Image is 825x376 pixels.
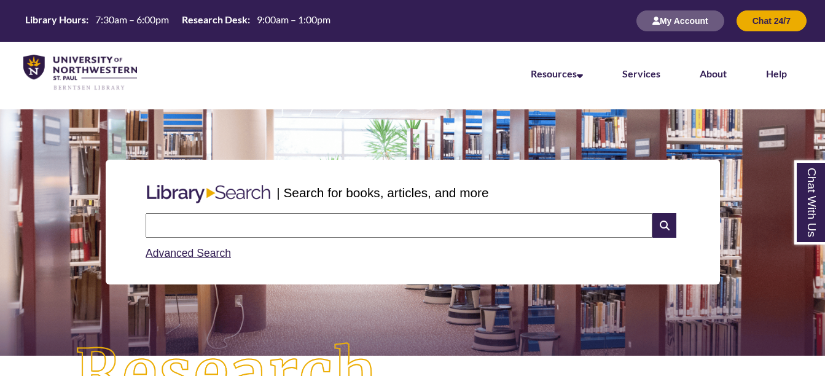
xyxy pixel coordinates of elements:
button: My Account [636,10,724,31]
p: | Search for books, articles, and more [276,183,488,202]
span: 7:30am – 6:00pm [95,14,169,25]
th: Research Desk: [177,13,252,26]
th: Library Hours: [20,13,90,26]
a: Chat 24/7 [737,15,807,26]
button: Chat 24/7 [737,10,807,31]
a: About [700,68,727,79]
a: My Account [636,15,724,26]
img: Libary Search [141,180,276,208]
a: Services [622,68,660,79]
i: Search [652,213,676,238]
a: Advanced Search [146,247,231,259]
a: Resources [531,68,583,79]
table: Hours Today [20,13,335,28]
a: Hours Today [20,13,335,29]
img: UNWSP Library Logo [23,55,137,91]
span: 9:00am – 1:00pm [257,14,330,25]
a: Help [766,68,787,79]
